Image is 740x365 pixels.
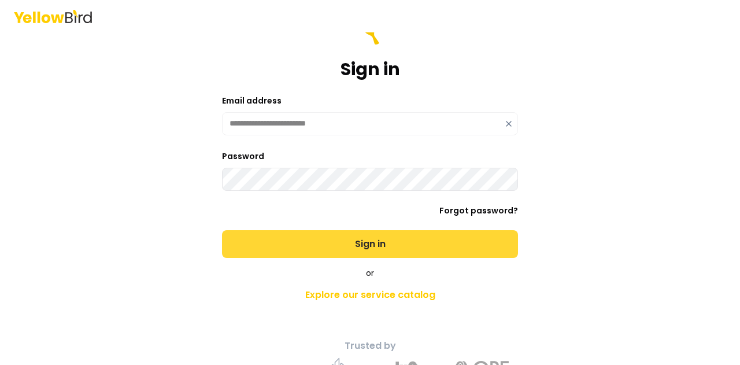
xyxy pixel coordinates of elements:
h1: Sign in [341,59,400,80]
p: Trusted by [166,339,573,353]
a: Forgot password? [439,205,518,216]
button: Sign in [222,230,518,258]
span: or [366,267,374,279]
label: Password [222,150,264,162]
label: Email address [222,95,282,106]
a: Explore our service catalog [166,283,573,307]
